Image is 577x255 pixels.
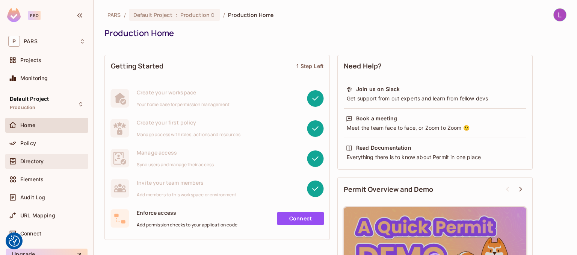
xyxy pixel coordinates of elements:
div: Read Documentation [356,144,411,152]
span: URL Mapping [20,212,55,219]
span: Sync users and manage their access [137,162,214,168]
span: Elements [20,176,44,182]
li: / [124,11,126,18]
div: Book a meeting [356,115,397,122]
img: Louisa Mondoa [554,9,566,21]
img: Revisit consent button [9,235,20,247]
span: Workspace: PARS [24,38,38,44]
img: SReyMgAAAABJRU5ErkJggg== [7,8,21,22]
span: Manage access [137,149,214,156]
span: Connect [20,231,41,237]
span: Directory [20,158,44,164]
div: Pro [28,11,41,20]
span: Production [10,105,36,111]
span: Production Home [228,11,273,18]
span: Projects [20,57,41,63]
span: the active workspace [107,11,121,18]
span: Add members to this workspace or environment [137,192,237,198]
div: Get support from out experts and learn from fellow devs [346,95,524,102]
span: Add permission checks to your application code [137,222,237,228]
span: Need Help? [344,61,382,71]
span: Enforce access [137,209,237,216]
div: Join us on Slack [356,85,400,93]
span: Permit Overview and Demo [344,185,434,194]
span: Getting Started [111,61,163,71]
span: Your home base for permission management [137,102,230,108]
span: : [175,12,178,18]
span: Home [20,122,36,128]
div: Production Home [104,27,563,39]
span: Monitoring [20,75,48,81]
a: Connect [277,212,324,225]
li: / [223,11,225,18]
span: Default Project [133,11,172,18]
span: Create your workspace [137,89,230,96]
div: Meet the team face to face, or Zoom to Zoom 😉 [346,124,524,132]
span: Audit Log [20,194,45,200]
span: Policy [20,140,36,146]
span: Default Project [10,96,49,102]
div: 1 Step Left [296,62,323,70]
button: Consent Preferences [9,235,20,247]
span: Production [180,11,210,18]
span: P [8,36,20,47]
span: Invite your team members [137,179,237,186]
span: Manage access with roles, actions and resources [137,132,240,138]
div: Everything there is to know about Permit in one place [346,153,524,161]
span: Create your first policy [137,119,240,126]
